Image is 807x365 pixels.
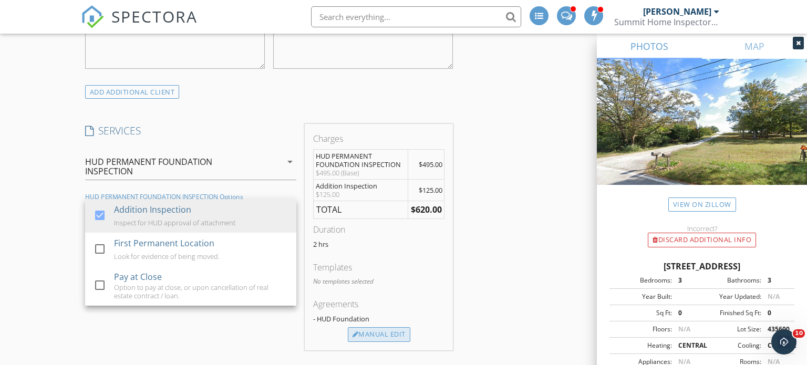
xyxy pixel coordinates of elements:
[411,204,442,215] strong: $620.00
[313,201,408,219] td: TOTAL
[613,276,672,285] div: Bedrooms:
[702,292,761,301] div: Year Updated:
[702,276,761,285] div: Bathrooms:
[316,190,406,199] div: $125.00
[668,197,736,212] a: View on Zillow
[284,155,296,168] i: arrow_drop_down
[113,203,191,216] div: Addition Inspection
[419,185,442,195] span: $125.00
[311,6,521,27] input: Search everything...
[313,223,445,236] div: Duration
[643,6,711,17] div: [PERSON_NAME]
[793,329,805,338] span: 10
[597,34,702,59] a: PHOTOS
[313,298,445,310] div: Agreements
[678,325,690,333] span: N/A
[761,325,791,334] div: 435600
[316,169,406,177] div: $495.00 (Base)
[672,276,702,285] div: 3
[702,325,761,334] div: Lot Size:
[348,327,410,342] div: Manual Edit
[85,157,262,176] div: HUD PERMANENT FOUNDATION INSPECTION
[113,283,287,300] div: Option to pay at close, or upon cancellation of real estate contract / loan.
[672,308,702,318] div: 0
[113,218,235,227] div: Inspect for HUD approval of attachment
[761,276,791,285] div: 3
[313,132,445,145] div: Charges
[761,308,791,318] div: 0
[597,59,807,210] img: streetview
[313,277,445,286] p: No templates selected
[113,252,219,260] div: Look for evidence of being moved.
[113,270,161,283] div: Pay at Close
[648,233,756,247] div: Discard Additional info
[609,260,794,273] div: [STREET_ADDRESS]
[597,224,807,233] div: Incorrect?
[613,308,672,318] div: Sq Ft:
[614,17,719,27] div: Summit Home Inspector LLC
[313,240,445,248] p: 2 hrs
[702,34,807,59] a: MAP
[81,5,104,28] img: The Best Home Inspection Software - Spectora
[85,124,296,138] h4: SERVICES
[771,329,796,354] iframe: Intercom live chat
[113,237,214,249] div: First Permanent Location
[613,292,672,301] div: Year Built:
[768,292,780,301] span: N/A
[85,85,180,99] div: ADD ADDITIONAL client
[613,341,672,350] div: Heating:
[111,5,198,27] span: SPECTORA
[613,325,672,334] div: Floors:
[419,160,442,169] span: $495.00
[313,315,445,323] div: - HUD Foundation
[316,152,406,169] div: HUD PERMANENT FOUNDATION INSPECTION
[316,182,406,190] div: Addition Inspection
[672,341,702,350] div: CENTRAL
[313,261,445,274] div: Templates
[702,308,761,318] div: Finished Sq Ft:
[81,14,198,36] a: SPECTORA
[702,341,761,350] div: Cooling:
[761,341,791,350] div: CENTRAL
